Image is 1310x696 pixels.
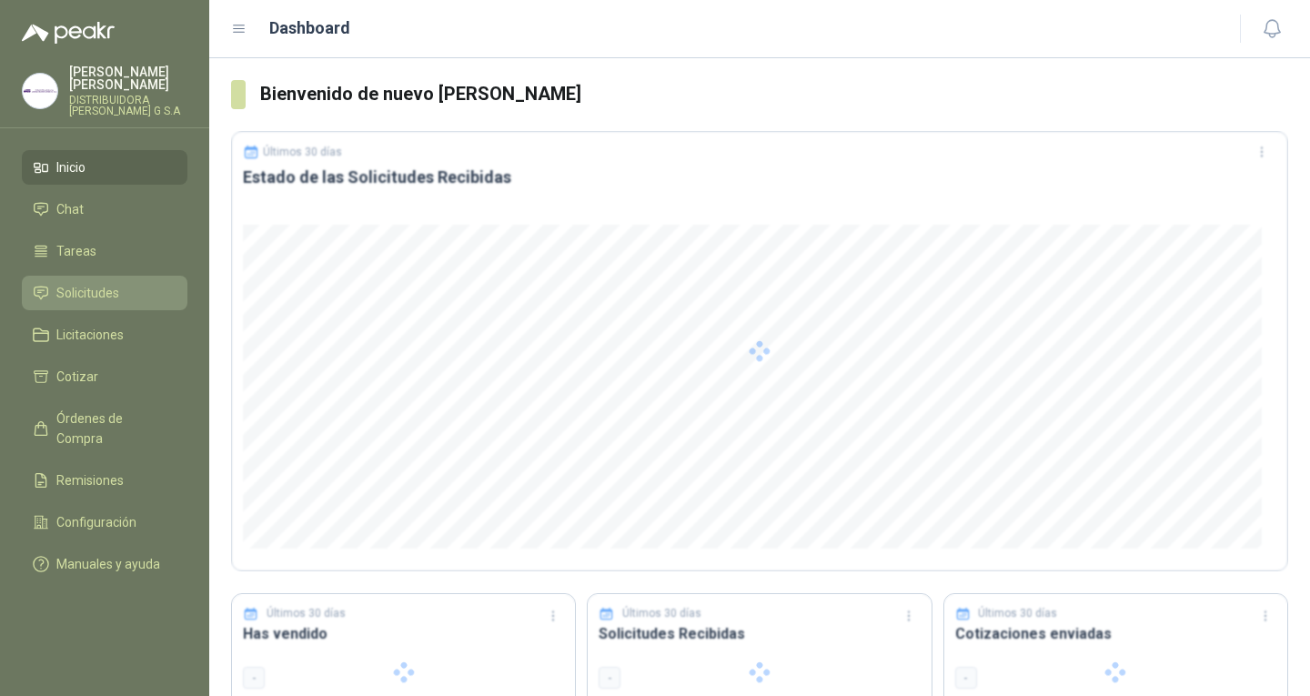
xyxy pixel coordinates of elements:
[22,547,187,581] a: Manuales y ayuda
[56,283,119,303] span: Solicitudes
[56,367,98,387] span: Cotizar
[56,470,124,490] span: Remisiones
[22,505,187,540] a: Configuración
[22,463,187,498] a: Remisiones
[69,95,187,116] p: DISTRIBUIDORA [PERSON_NAME] G S.A
[22,276,187,310] a: Solicitudes
[22,234,187,268] a: Tareas
[22,359,187,394] a: Cotizar
[22,192,187,227] a: Chat
[22,22,115,44] img: Logo peakr
[56,409,170,449] span: Órdenes de Compra
[56,325,124,345] span: Licitaciones
[22,150,187,185] a: Inicio
[56,157,86,177] span: Inicio
[69,66,187,91] p: [PERSON_NAME] [PERSON_NAME]
[56,199,84,219] span: Chat
[260,80,1288,108] h3: Bienvenido de nuevo [PERSON_NAME]
[56,512,136,532] span: Configuración
[22,318,187,352] a: Licitaciones
[22,401,187,456] a: Órdenes de Compra
[56,554,160,574] span: Manuales y ayuda
[56,241,96,261] span: Tareas
[23,74,57,108] img: Company Logo
[269,15,350,41] h1: Dashboard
